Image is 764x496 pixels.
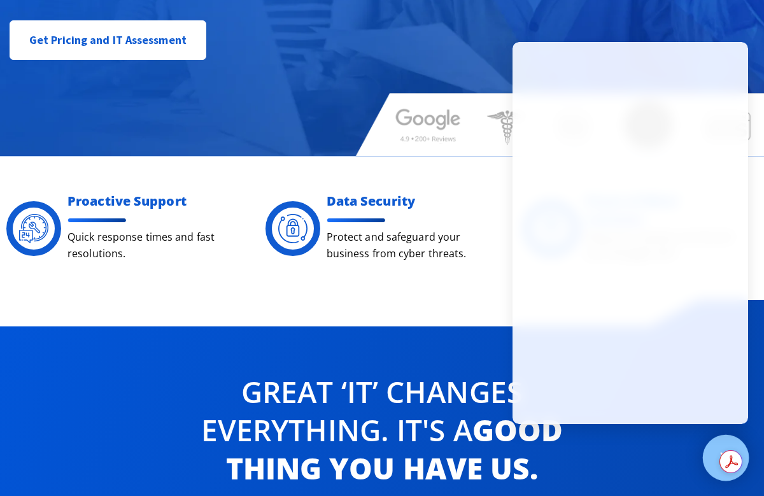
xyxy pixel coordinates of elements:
iframe: Chatgenie Messenger [513,42,748,424]
img: Digacore Security [278,214,308,243]
p: Quick response times and fast resolutions. [67,229,234,262]
img: divider [67,218,127,222]
p: Protect and safeguard your business from cyber threats. [327,229,493,262]
h2: Data Security [327,195,493,208]
b: good thing you have us. [226,410,563,488]
a: Get Pricing and IT Assessment [10,20,206,60]
h2: Great ‘IT’ changes Everything. It's a [181,372,583,487]
img: divider [327,218,386,222]
h2: Proactive Support [67,195,234,208]
span: Get Pricing and IT Assessment [29,27,187,53]
img: Digacore 24 Support [19,214,48,243]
